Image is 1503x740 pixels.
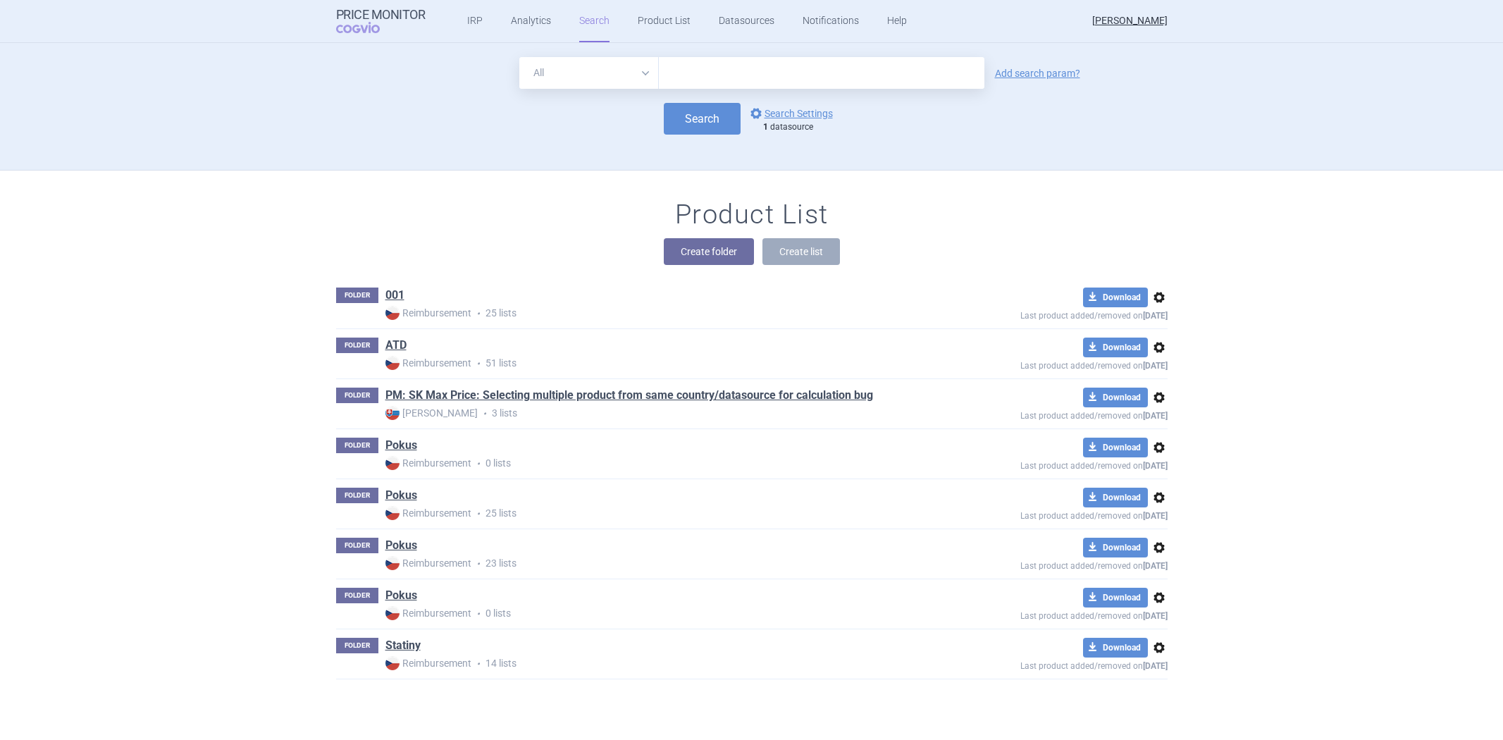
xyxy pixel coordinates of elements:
[664,238,754,265] button: Create folder
[336,8,426,35] a: Price MonitorCOGVIO
[385,406,478,420] strong: [PERSON_NAME]
[1143,511,1168,521] strong: [DATE]
[918,407,1168,421] p: Last product added/removed on
[471,457,485,471] i: •
[385,606,400,620] img: CZ
[918,457,1168,471] p: Last product added/removed on
[1143,311,1168,321] strong: [DATE]
[664,103,741,135] button: Search
[675,199,829,231] h1: Product List
[336,488,378,503] p: FOLDER
[385,356,471,370] strong: Reimbursement
[385,556,400,570] img: CZ
[385,306,918,321] p: 25 lists
[471,357,485,371] i: •
[385,556,471,570] strong: Reimbursement
[385,438,417,453] a: Pokus
[336,288,378,303] p: FOLDER
[763,122,840,133] div: datasource
[385,538,417,556] h1: Pokus
[1143,461,1168,471] strong: [DATE]
[762,238,840,265] button: Create list
[336,388,378,403] p: FOLDER
[995,68,1080,78] a: Add search param?
[918,307,1168,321] p: Last product added/removed on
[918,557,1168,571] p: Last product added/removed on
[385,338,407,353] a: ATD
[1083,538,1148,557] button: Download
[385,406,918,421] p: 3 lists
[385,306,471,320] strong: Reimbursement
[385,456,918,471] p: 0 lists
[385,288,404,306] h1: 001
[385,356,400,370] img: CZ
[918,357,1168,371] p: Last product added/removed on
[385,338,407,356] h1: ATD
[385,438,417,456] h1: Pokus
[385,456,471,470] strong: Reimbursement
[336,538,378,553] p: FOLDER
[385,406,400,420] img: SK
[385,656,918,671] p: 14 lists
[385,488,417,506] h1: Pokus
[1143,611,1168,621] strong: [DATE]
[1143,361,1168,371] strong: [DATE]
[918,658,1168,671] p: Last product added/removed on
[336,22,400,33] span: COGVIO
[336,438,378,453] p: FOLDER
[385,506,918,521] p: 25 lists
[385,638,421,653] a: Statiny
[1083,388,1148,407] button: Download
[1143,561,1168,571] strong: [DATE]
[336,8,426,22] strong: Price Monitor
[336,588,378,603] p: FOLDER
[1083,488,1148,507] button: Download
[385,306,400,320] img: CZ
[1083,288,1148,307] button: Download
[385,656,471,670] strong: Reimbursement
[1143,411,1168,421] strong: [DATE]
[478,407,492,421] i: •
[385,588,417,606] h1: Pokus
[385,506,471,520] strong: Reimbursement
[385,538,417,553] a: Pokus
[1083,338,1148,357] button: Download
[385,356,918,371] p: 51 lists
[471,607,485,621] i: •
[385,506,400,520] img: CZ
[385,488,417,503] a: Pokus
[385,588,417,603] a: Pokus
[748,105,833,122] a: Search Settings
[471,657,485,671] i: •
[918,608,1168,621] p: Last product added/removed on
[763,122,768,132] strong: 1
[336,338,378,353] p: FOLDER
[336,638,378,653] p: FOLDER
[385,456,400,470] img: CZ
[385,556,918,571] p: 23 lists
[471,507,485,521] i: •
[385,638,421,656] h1: Statiny
[1083,438,1148,457] button: Download
[385,656,400,670] img: CZ
[385,288,404,303] a: 001
[471,557,485,571] i: •
[385,606,471,620] strong: Reimbursement
[1143,661,1168,671] strong: [DATE]
[918,507,1168,521] p: Last product added/removed on
[1083,638,1148,658] button: Download
[1083,588,1148,608] button: Download
[385,606,918,621] p: 0 lists
[385,388,873,403] a: PM: SK Max Price: Selecting multiple product from same country/datasource for calculation bug
[471,307,485,321] i: •
[385,388,873,406] h1: PM: SK Max Price: Selecting multiple product from same country/datasource for calculation bug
